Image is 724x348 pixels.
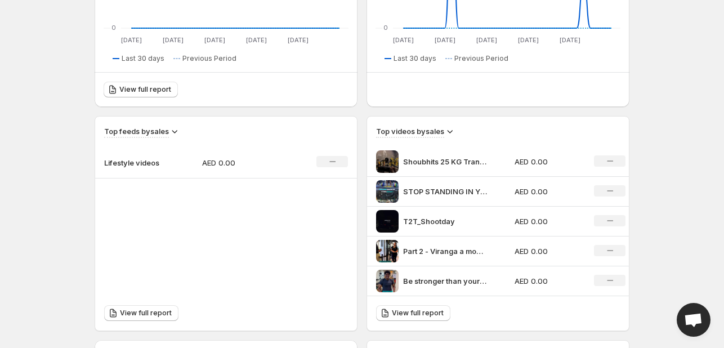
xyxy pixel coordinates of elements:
text: [DATE] [246,36,267,44]
text: [DATE] [393,36,414,44]
p: AED 0.00 [515,186,581,197]
text: [DATE] [435,36,455,44]
text: [DATE] [204,36,225,44]
img: STOP STANDING IN YOUR OWN WAY STOP MAKING EXCUSES STOP TALKING ABOUT WHY YOU CANT STOP SABOTAGING... [376,180,399,203]
span: View full report [120,309,172,318]
text: 0 [111,24,116,32]
p: Shoubhits 25 KG Transformation From Day 1 to [DATE] consistent effort disciplined training and a ... [403,156,488,167]
span: Previous Period [182,54,236,63]
span: Last 30 days [394,54,436,63]
img: T2T_Shootday [376,210,399,233]
a: View full report [104,305,178,321]
p: Part 2 - Viranga a mom of two lost 85 KG and took back control of her body and energy with T2T Be... [403,246,488,257]
img: Be stronger than your excuses [376,270,399,292]
p: AED 0.00 [515,156,581,167]
p: Lifestyle videos [104,157,160,168]
a: View full report [104,82,178,97]
div: Open chat [677,303,710,337]
a: View full report [376,305,450,321]
p: AED 0.00 [515,275,581,287]
span: Previous Period [454,54,508,63]
h3: Top videos by sales [376,126,444,137]
p: AED 0.00 [515,216,581,227]
text: [DATE] [288,36,309,44]
span: View full report [392,309,444,318]
p: AED 0.00 [515,246,581,257]
text: [DATE] [163,36,184,44]
text: [DATE] [560,36,580,44]
span: View full report [119,85,171,94]
text: [DATE] [518,36,539,44]
p: T2T_Shootday [403,216,488,227]
text: 0 [383,24,388,32]
text: [DATE] [121,36,142,44]
p: AED 0.00 [202,157,282,168]
h3: Top feeds by sales [104,126,169,137]
text: [DATE] [476,36,497,44]
img: Shoubhits 25 KG Transformation From Day 1 to today consistent effort disciplined training and a w... [376,150,399,173]
p: STOP STANDING IN YOUR OWN WAY STOP MAKING EXCUSES STOP TALKING ABOUT WHY YOU CANT STOP SABOTAGING... [403,186,488,197]
span: Last 30 days [122,54,164,63]
p: Be stronger than your excuses [403,275,488,287]
img: Part 2 - Viranga a mom of two lost 85 KG and took back control of her body and energy with T2T Be... [376,240,399,262]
